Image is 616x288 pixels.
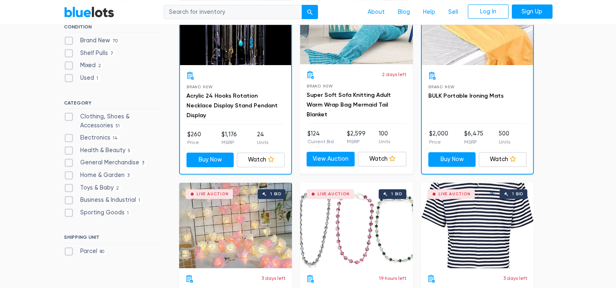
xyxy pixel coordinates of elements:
span: 1 [94,75,101,82]
a: BULK Portable Ironing Mats [428,92,504,99]
label: Home & Garden [64,171,132,180]
li: 100 [379,129,390,146]
span: 80 [97,249,107,255]
a: Watch [479,152,526,167]
span: 70 [110,38,121,44]
div: 1 bid [512,192,523,196]
p: MSRP [464,138,483,146]
li: $260 [187,130,201,146]
h6: SHIPPING UNIT [64,234,161,243]
a: Blog [391,4,417,20]
span: 1 [136,198,143,204]
label: Shelf Pulls [64,49,116,58]
label: Electronics [64,133,121,142]
a: Watch [237,153,285,167]
p: Units [499,138,510,146]
span: 14 [110,135,121,142]
div: 1 bid [391,192,402,196]
p: 19 hours left [379,275,406,282]
label: Toys & Baby [64,183,122,192]
li: 24 [257,130,268,146]
p: Price [429,138,448,146]
a: Acrylic 24 Hooks Rotation Necklace Display Stand Pendant Display [186,92,278,119]
p: 3 days left [503,275,527,282]
a: Live Auction 1 bid [300,183,413,268]
span: Brand New [307,84,333,88]
span: Brand New [428,85,455,89]
li: $1,176 [221,130,237,146]
span: 51 [113,123,123,129]
p: 3 days left [261,275,285,282]
div: Live Auction [438,192,471,196]
label: Parcel [64,247,107,256]
a: BlueLots [64,6,114,18]
div: Live Auction [318,192,350,196]
a: Buy Now [428,152,476,167]
a: Live Auction 1 bid [421,183,534,268]
p: Units [379,138,390,145]
a: Sell [442,4,465,20]
li: $2,599 [347,129,366,146]
label: Sporting Goods [64,208,132,217]
h6: CATEGORY [64,100,161,109]
p: MSRP [221,139,237,146]
a: About [361,4,391,20]
div: Live Auction [197,192,229,196]
p: Units [257,139,268,146]
span: 1 [125,210,132,216]
label: Clothing, Shoes & Accessories [64,112,161,130]
span: 3 [125,172,132,179]
a: Sign Up [512,4,552,19]
label: General Merchandise [64,158,147,167]
li: $6,475 [464,129,483,146]
span: 7 [108,50,116,57]
h6: CONDITION [64,24,161,33]
label: Brand New [64,36,121,45]
span: 5 [125,148,133,154]
a: View Auction [307,152,355,166]
input: Search for inventory [164,5,302,20]
p: Price [187,139,201,146]
li: $2,000 [429,129,448,146]
p: MSRP [347,138,366,145]
a: Help [417,4,442,20]
a: Watch [358,152,406,166]
span: Brand New [186,85,213,89]
div: 1 bid [270,192,281,196]
li: 500 [499,129,510,146]
a: Live Auction 1 bid [179,183,292,268]
label: Used [64,74,101,83]
a: Super Soft Sofa Knitting Adult Warm Wrap Bag Mermaid Tail Blanket [307,92,391,118]
span: 2 [96,63,104,70]
p: 2 days left [382,71,406,78]
span: 3 [139,160,147,167]
p: Current Bid [307,138,334,145]
a: Log In [468,4,509,19]
label: Health & Beauty [64,146,133,155]
a: Buy Now [186,153,234,167]
span: 2 [114,185,122,192]
label: Business & Industrial [64,196,143,205]
li: $124 [307,129,334,146]
label: Mixed [64,61,104,70]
